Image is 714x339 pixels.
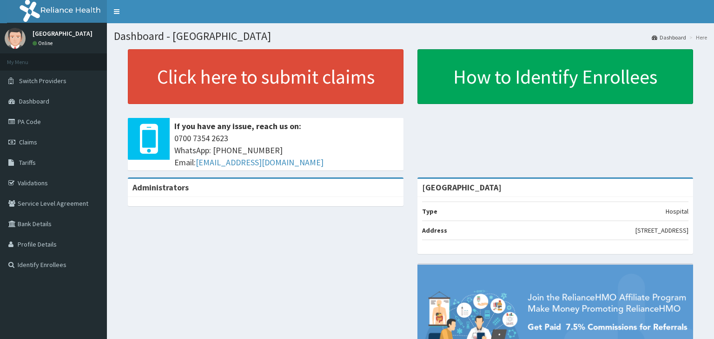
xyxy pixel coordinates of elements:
[33,30,93,37] p: [GEOGRAPHIC_DATA]
[174,132,399,168] span: 0700 7354 2623 WhatsApp: [PHONE_NUMBER] Email:
[422,226,447,235] b: Address
[33,40,55,46] a: Online
[5,28,26,49] img: User Image
[128,49,403,104] a: Click here to submit claims
[132,182,189,193] b: Administrators
[19,97,49,105] span: Dashboard
[19,138,37,146] span: Claims
[422,182,502,193] strong: [GEOGRAPHIC_DATA]
[666,207,688,216] p: Hospital
[114,30,707,42] h1: Dashboard - [GEOGRAPHIC_DATA]
[19,77,66,85] span: Switch Providers
[652,33,686,41] a: Dashboard
[174,121,301,131] b: If you have any issue, reach us on:
[687,33,707,41] li: Here
[196,157,324,168] a: [EMAIL_ADDRESS][DOMAIN_NAME]
[422,207,437,215] b: Type
[417,49,693,104] a: How to Identify Enrollees
[19,158,36,167] span: Tariffs
[635,226,688,235] p: [STREET_ADDRESS]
